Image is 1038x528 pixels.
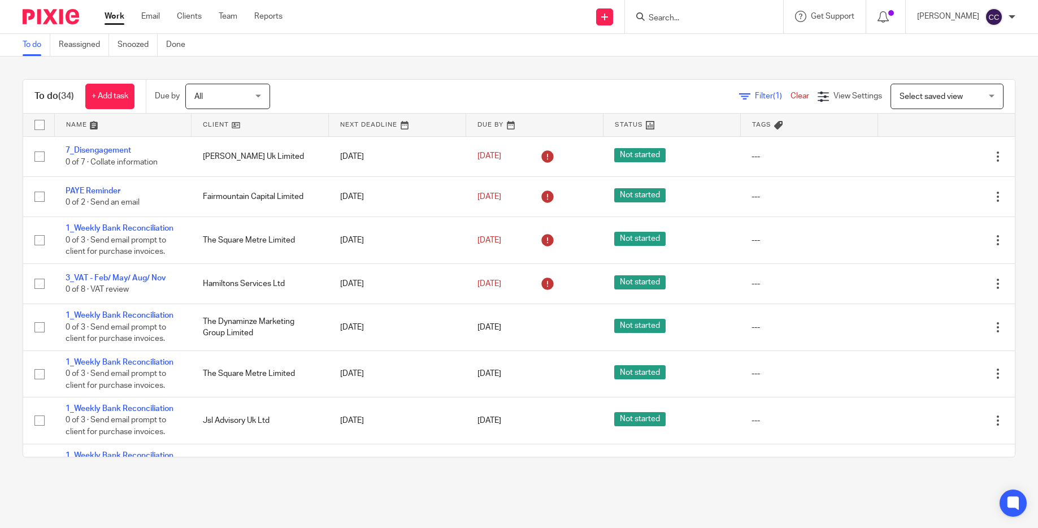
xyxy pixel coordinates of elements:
p: Due by [155,90,180,102]
a: Done [166,34,194,56]
span: [DATE] [477,236,501,244]
a: Work [105,11,124,22]
td: [PERSON_NAME] Uk Limited [192,136,329,176]
td: [DATE] [329,444,466,490]
td: Hamiltons Services Ltd [192,263,329,304]
td: [DATE] [329,176,466,217]
td: The Square Metre Limited [192,350,329,397]
span: Select saved view [900,93,963,101]
td: Fairmountain Capital Limited [192,176,329,217]
a: 1_Weekly Bank Reconciliation [66,405,173,413]
div: --- [752,191,866,202]
span: 0 of 3 · Send email prompt to client for purchase invoices. [66,370,166,389]
td: [DATE] [329,350,466,397]
div: --- [752,322,866,333]
a: 3_VAT - Feb/ May/ Aug/ Nov [66,274,166,282]
a: To do [23,34,50,56]
span: [DATE] [477,280,501,288]
a: 1_Weekly Bank Reconciliation [66,452,173,460]
a: Snoozed [118,34,158,56]
td: [DATE] [329,136,466,176]
a: 1_Weekly Bank Reconciliation [66,311,173,319]
td: [DATE] [329,304,466,350]
span: [DATE] [477,370,501,378]
a: Clients [177,11,202,22]
td: [DATE] [329,397,466,444]
span: (1) [773,92,782,100]
span: 0 of 2 · Send an email [66,198,140,206]
span: View Settings [833,92,882,100]
span: 0 of 8 · VAT review [66,285,129,293]
td: Hocklynn Limited [192,444,329,490]
a: Reports [254,11,283,22]
span: Not started [614,365,666,379]
span: [DATE] [477,417,501,425]
a: 1_Weekly Bank Reconciliation [66,358,173,366]
h1: To do [34,90,74,102]
div: --- [752,368,866,379]
input: Search [648,14,749,24]
span: 0 of 3 · Send email prompt to client for purchase invoices. [66,323,166,343]
a: + Add task [85,84,134,109]
span: (34) [58,92,74,101]
a: PAYE Reminder [66,187,120,195]
span: [DATE] [477,193,501,201]
span: 0 of 3 · Send email prompt to client for purchase invoices. [66,236,166,256]
a: 1_Weekly Bank Reconciliation [66,224,173,232]
div: --- [752,151,866,162]
span: 0 of 7 · Collate information [66,158,158,166]
img: Pixie [23,9,79,24]
span: Not started [614,412,666,426]
span: Not started [614,188,666,202]
span: Not started [614,148,666,162]
a: Email [141,11,160,22]
span: Not started [614,275,666,289]
div: --- [752,235,866,246]
span: Not started [614,319,666,333]
td: Jsl Advisory Uk Ltd [192,397,329,444]
td: The Square Metre Limited [192,217,329,263]
td: [DATE] [329,217,466,263]
a: Reassigned [59,34,109,56]
span: [DATE] [477,323,501,331]
a: 7_Disengagement [66,146,131,154]
span: Tags [752,122,771,128]
td: The Dynaminze Marketing Group Limited [192,304,329,350]
span: Get Support [811,12,854,20]
span: All [194,93,203,101]
div: --- [752,415,866,426]
div: --- [752,278,866,289]
a: Team [219,11,237,22]
span: Filter [755,92,791,100]
img: svg%3E [985,8,1003,26]
td: [DATE] [329,263,466,304]
span: Not started [614,232,666,246]
p: [PERSON_NAME] [917,11,979,22]
a: Clear [791,92,809,100]
span: 0 of 3 · Send email prompt to client for purchase invoices. [66,417,166,436]
span: [DATE] [477,153,501,161]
